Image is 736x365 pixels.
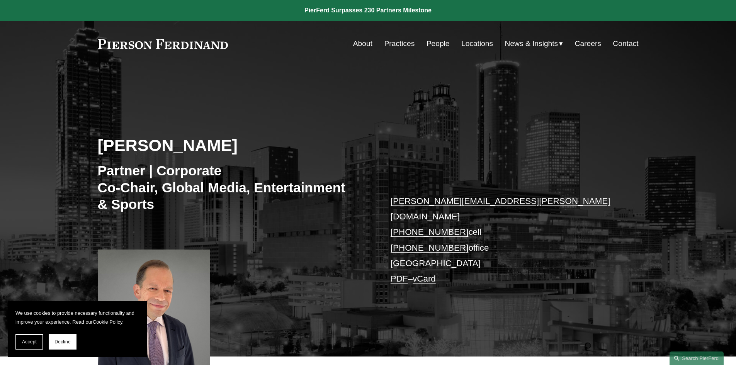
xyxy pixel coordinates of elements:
[391,194,616,287] p: cell office [GEOGRAPHIC_DATA] –
[505,36,563,51] a: folder dropdown
[391,243,469,253] a: [PHONE_NUMBER]
[22,339,37,345] span: Accept
[8,301,147,357] section: Cookie banner
[670,351,724,365] a: Search this site
[93,319,122,325] a: Cookie Policy
[391,274,408,284] a: PDF
[98,162,346,213] h3: Partner | Corporate Co-Chair, Global Media, Entertainment & Sports
[427,36,450,51] a: People
[413,274,436,284] a: vCard
[353,36,372,51] a: About
[613,36,638,51] a: Contact
[391,227,469,237] a: [PHONE_NUMBER]
[505,37,558,51] span: News & Insights
[461,36,493,51] a: Locations
[575,36,601,51] a: Careers
[54,339,71,345] span: Decline
[15,309,139,326] p: We use cookies to provide necessary functionality and improve your experience. Read our .
[15,334,43,350] button: Accept
[391,196,610,221] a: [PERSON_NAME][EMAIL_ADDRESS][PERSON_NAME][DOMAIN_NAME]
[49,334,76,350] button: Decline
[384,36,415,51] a: Practices
[98,135,368,155] h2: [PERSON_NAME]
